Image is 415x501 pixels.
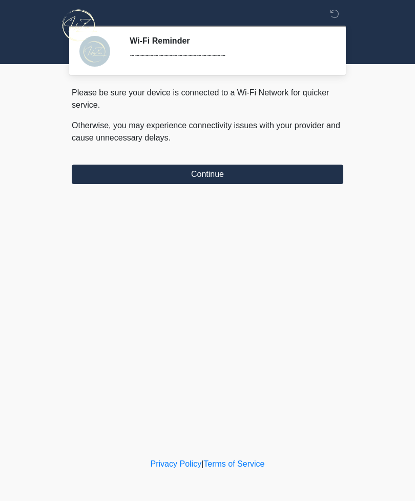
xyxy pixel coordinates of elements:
p: Otherwise, you may experience connectivity issues with your provider and cause unnecessary delays [72,119,343,144]
div: ~~~~~~~~~~~~~~~~~~~~ [130,50,328,62]
img: InfuZen Health Logo [61,8,97,43]
p: Please be sure your device is connected to a Wi-Fi Network for quicker service. [72,87,343,111]
a: Terms of Service [203,459,264,468]
a: Privacy Policy [151,459,202,468]
img: Agent Avatar [79,36,110,67]
a: | [201,459,203,468]
button: Continue [72,165,343,184]
span: . [169,133,171,142]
